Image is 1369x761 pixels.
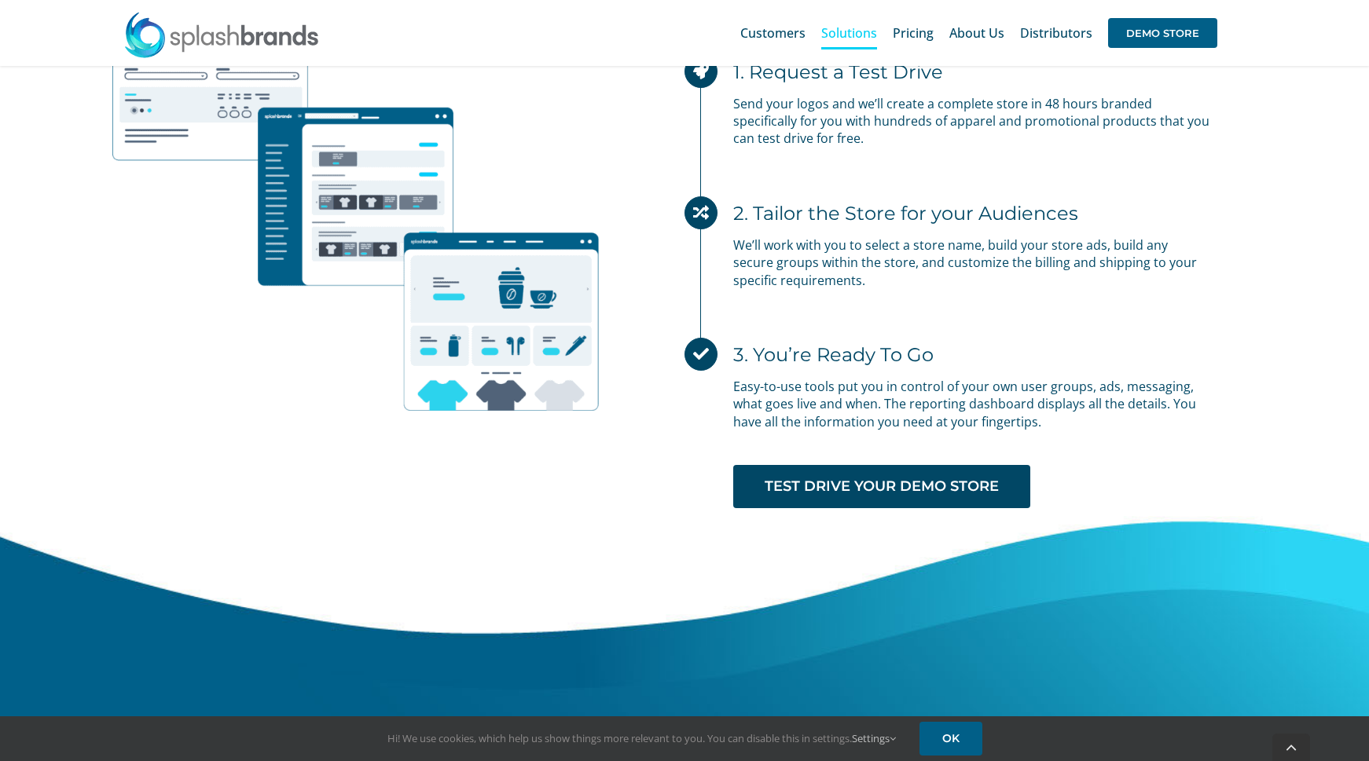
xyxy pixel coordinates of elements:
[387,731,896,745] span: Hi! We use cookies, which help us show things more relevant to you. You can disable this in setti...
[123,11,320,58] img: SplashBrands.com Logo
[852,731,896,745] a: Settings
[733,378,1211,430] p: Easy-to-use tools put you in control of your own user groups, ads, messaging, what goes live and ...
[1020,8,1092,58] a: Distributors
[893,27,934,39] span: Pricing
[765,478,999,495] span: TEST DRIVE YOUR DEMO STORE
[919,722,982,756] a: OK
[740,8,1217,58] nav: Main Menu Sticky
[1108,8,1217,58] a: DEMO STORE
[893,8,934,58] a: Pricing
[733,60,943,83] h4: 1. Request a Test Drive
[733,465,1030,508] a: TEST DRIVE YOUR DEMO STORE
[1108,18,1217,48] span: DEMO STORE
[821,27,877,39] span: Solutions
[949,27,1004,39] span: About Us
[733,95,1211,148] p: Send your logos and we’ll create a complete store in 48 hours branded specifically for you with h...
[733,236,1211,289] p: We’ll work with you to select a store name, build your store ads, build any secure groups within ...
[733,202,1078,225] h4: 2. Tailor the Store for your Audiences
[1020,27,1092,39] span: Distributors
[740,27,806,39] span: Customers
[733,343,934,366] h4: 3. You’re Ready To Go
[740,8,806,58] a: Customers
